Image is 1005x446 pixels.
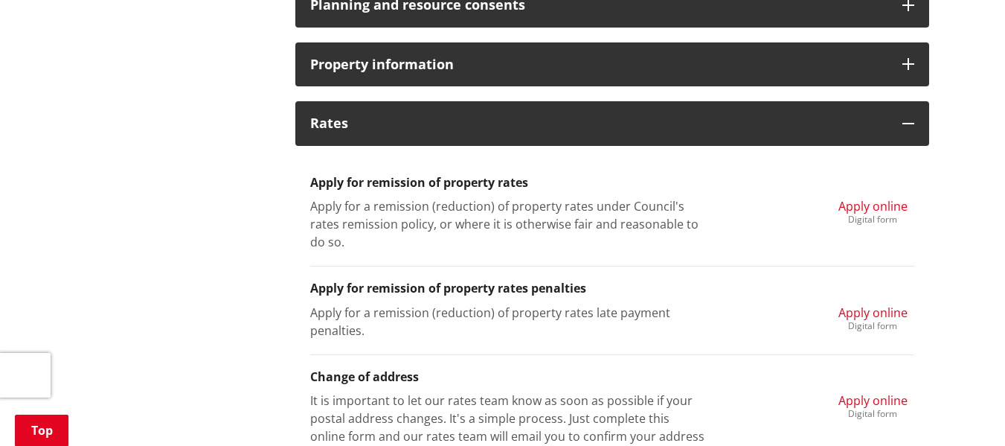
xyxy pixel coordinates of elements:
h3: Property information [310,57,887,72]
a: Apply online Digital form [838,304,908,331]
div: Digital form [838,322,908,331]
h3: Change of address [310,370,914,384]
a: Apply online Digital form [838,392,908,418]
h3: Rates [310,116,887,131]
div: Digital form [838,215,908,224]
h3: Apply for remission of property rates [310,176,914,190]
span: Apply online [838,392,908,409]
span: Apply online [838,198,908,214]
div: Digital form [838,410,908,418]
a: Top [15,415,68,446]
p: Apply for a remission (reduction) of property rates late payment penalties. [310,304,705,340]
p: Apply for a remission (reduction) of property rates under Council's rates remission policy, or wh... [310,197,705,251]
a: Apply online Digital form [838,197,908,224]
iframe: Messenger Launcher [937,383,990,437]
span: Apply online [838,305,908,321]
h3: Apply for remission of property rates penalties [310,281,914,296]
